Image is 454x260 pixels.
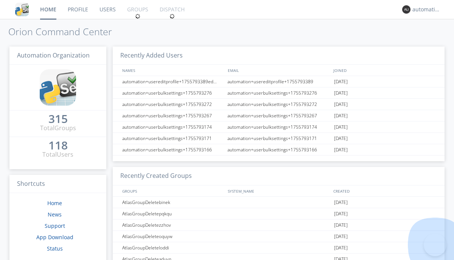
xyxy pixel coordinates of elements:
[113,197,445,208] a: AtlasGroupDeletebinek[DATE]
[45,222,65,229] a: Support
[120,76,225,87] div: automation+usereditprofile+1755793389editedautomation+usereditprofile+1755793389
[113,167,445,185] h3: Recently Created Groups
[169,14,175,19] img: spin.svg
[48,142,68,149] div: 118
[225,87,332,98] div: automation+userbulksettings+1755793276
[40,124,76,132] div: Total Groups
[48,115,68,123] div: 315
[334,87,348,99] span: [DATE]
[334,133,348,144] span: [DATE]
[331,185,437,196] div: CREATED
[42,150,73,159] div: Total Users
[113,110,445,121] a: automation+userbulksettings+1755793267automation+userbulksettings+1755793267[DATE]
[334,208,348,220] span: [DATE]
[47,245,63,252] a: Status
[225,121,332,132] div: automation+userbulksettings+1755793174
[334,76,348,87] span: [DATE]
[40,69,76,106] img: cddb5a64eb264b2086981ab96f4c1ba7
[331,65,437,76] div: JOINED
[225,99,332,110] div: automation+userbulksettings+1755793272
[9,175,106,193] h3: Shortcuts
[48,211,62,218] a: News
[135,14,140,19] img: spin.svg
[113,99,445,110] a: automation+userbulksettings+1755793272automation+userbulksettings+1755793272[DATE]
[120,121,225,132] div: automation+userbulksettings+1755793174
[334,242,348,254] span: [DATE]
[113,220,445,231] a: AtlasGroupDeletezzhov[DATE]
[120,208,225,219] div: AtlasGroupDeletepqkqu
[48,142,68,150] a: 118
[120,144,225,155] div: automation+userbulksettings+1755793166
[334,197,348,208] span: [DATE]
[113,47,445,65] h3: Recently Added Users
[113,242,445,254] a: AtlasGroupDeleteloddi[DATE]
[402,5,410,14] img: 373638.png
[120,99,225,110] div: automation+userbulksettings+1755793272
[334,99,348,110] span: [DATE]
[120,133,225,144] div: automation+userbulksettings+1755793171
[120,220,225,230] div: AtlasGroupDeletezzhov
[120,185,224,196] div: GROUPS
[113,87,445,99] a: automation+userbulksettings+1755793276automation+userbulksettings+1755793276[DATE]
[17,51,90,59] span: Automation Organization
[334,231,348,242] span: [DATE]
[225,144,332,155] div: automation+userbulksettings+1755793166
[424,234,446,256] iframe: Toggle Customer Support
[226,185,331,196] div: SYSTEM_NAME
[120,87,225,98] div: automation+userbulksettings+1755793276
[120,65,224,76] div: NAMES
[225,133,332,144] div: automation+userbulksettings+1755793171
[47,199,62,207] a: Home
[120,110,225,121] div: automation+userbulksettings+1755793267
[334,110,348,121] span: [DATE]
[48,115,68,124] a: 315
[113,144,445,156] a: automation+userbulksettings+1755793166automation+userbulksettings+1755793166[DATE]
[120,231,225,242] div: AtlasGroupDeleteoquyw
[120,197,225,208] div: AtlasGroupDeletebinek
[113,121,445,133] a: automation+userbulksettings+1755793174automation+userbulksettings+1755793174[DATE]
[334,121,348,133] span: [DATE]
[334,144,348,156] span: [DATE]
[120,242,225,253] div: AtlasGroupDeleteloddi
[113,76,445,87] a: automation+usereditprofile+1755793389editedautomation+usereditprofile+1755793389automation+usered...
[225,76,332,87] div: automation+usereditprofile+1755793389
[113,208,445,220] a: AtlasGroupDeletepqkqu[DATE]
[15,3,29,16] img: cddb5a64eb264b2086981ab96f4c1ba7
[334,220,348,231] span: [DATE]
[113,231,445,242] a: AtlasGroupDeleteoquyw[DATE]
[226,65,331,76] div: EMAIL
[412,6,441,13] div: automation+atlas0015
[36,234,73,241] a: App Download
[113,133,445,144] a: automation+userbulksettings+1755793171automation+userbulksettings+1755793171[DATE]
[225,110,332,121] div: automation+userbulksettings+1755793267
